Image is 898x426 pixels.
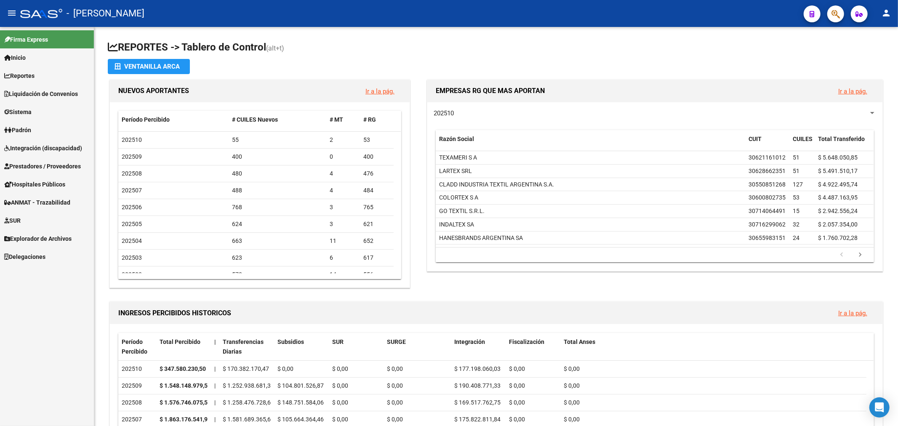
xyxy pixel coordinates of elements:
span: $ 0,00 [564,382,580,389]
span: Prestadores / Proveedores [4,162,81,171]
a: Ir a la pág. [365,88,394,95]
span: 202509 [122,153,142,160]
span: 202510 [122,136,142,143]
button: Ventanilla ARCA [108,59,190,74]
div: 14 [330,270,357,280]
datatable-header-cell: Transferencias Diarias [219,333,274,361]
span: 202510 [434,109,454,117]
button: Ir a la pág. [359,83,401,99]
span: Explorador de Archivos [4,234,72,243]
a: Ir a la pág. [838,88,867,95]
span: $ 104.801.526,87 [277,382,324,389]
span: | [214,365,216,372]
span: 32 [793,221,799,228]
datatable-header-cell: Total Transferido [815,130,874,158]
span: Período Percibido [122,116,170,123]
span: $ 5.491.510,17 [818,168,858,174]
div: 570 [232,270,323,280]
span: $ 4.922.495,74 [818,181,858,188]
div: 4 [330,186,357,195]
span: $ 0,00 [564,399,580,406]
div: 30628662351 [749,166,786,176]
span: $ 0,00 [332,365,348,372]
span: $ 0,00 [509,365,525,372]
span: NUEVOS APORTANTES [118,87,189,95]
div: 30550851268 [749,180,786,189]
div: 623 [232,253,323,263]
div: 768 [232,202,323,212]
span: Total Percibido [160,338,200,345]
span: 202506 [122,204,142,210]
div: Open Intercom Messenger [869,397,890,418]
span: Hospitales Públicos [4,180,65,189]
div: COLORTEX S A [439,193,478,202]
span: | [214,382,216,389]
span: $ 1.760.702,28 [818,234,858,241]
mat-icon: menu [7,8,17,18]
datatable-header-cell: CUIT [745,130,789,158]
div: GO TEXTIL S.R.L. [439,206,485,216]
span: Total Anses [564,338,595,345]
datatable-header-cell: # CUILES Nuevos [229,111,326,129]
div: 621 [363,219,390,229]
div: LARTEX SRL [439,166,472,176]
span: Subsidios [277,338,304,345]
span: $ 1.252.938.681,37 [223,382,274,389]
span: Período Percibido [122,338,147,355]
mat-icon: person [881,8,891,18]
div: 488 [232,186,323,195]
button: Ir a la pág. [831,305,874,321]
span: EMPRESAS RG QUE MAS APORTAN [436,87,545,95]
span: Inicio [4,53,26,62]
span: Liquidación de Convenios [4,89,78,99]
datatable-header-cell: Subsidios [274,333,329,361]
div: 53 [363,135,390,145]
datatable-header-cell: SUR [329,333,384,361]
div: 30714064491 [749,206,786,216]
datatable-header-cell: | [211,333,219,361]
span: $ 0,00 [332,416,348,423]
div: 6 [330,253,357,263]
span: 24 [793,234,799,241]
div: TEXAMERI S A [439,153,477,162]
span: CUIT [749,136,762,142]
datatable-header-cell: # MT [326,111,360,129]
button: Ir a la pág. [831,83,874,99]
div: 0 [330,152,357,162]
div: 11 [330,236,357,246]
span: 202507 [122,187,142,194]
div: 476 [363,169,390,178]
div: 480 [232,169,323,178]
span: Transferencias Diarias [223,338,264,355]
a: go to next page [853,250,869,260]
div: Ventanilla ARCA [115,59,183,74]
div: 30621161012 [749,153,786,162]
span: 127 [793,181,803,188]
span: $ 0,00 [277,365,293,372]
div: 55 [232,135,323,145]
span: $ 169.517.762,75 [454,399,501,406]
div: 30600802735 [749,193,786,202]
span: CUILES [793,136,813,142]
span: $ 0,00 [564,365,580,372]
span: 202508 [122,170,142,177]
span: $ 105.664.364,46 [277,416,324,423]
div: 400 [363,152,390,162]
datatable-header-cell: Fiscalización [506,333,560,361]
datatable-header-cell: Integración [451,333,506,361]
span: $ 0,00 [332,399,348,406]
span: SURGE [387,338,406,345]
div: 202508 [122,398,153,407]
span: $ 175.822.811,84 [454,416,501,423]
div: 617 [363,253,390,263]
span: $ 2.057.354,00 [818,221,858,228]
span: (alt+t) [266,44,284,52]
span: | [214,416,216,423]
span: Integración (discapacidad) [4,144,82,153]
span: $ 0,00 [564,416,580,423]
span: $ 0,00 [387,399,403,406]
span: INGRESOS PERCIBIDOS HISTORICOS [118,309,231,317]
div: 3 [330,219,357,229]
datatable-header-cell: Período Percibido [118,111,229,129]
span: - [PERSON_NAME] [67,4,144,23]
